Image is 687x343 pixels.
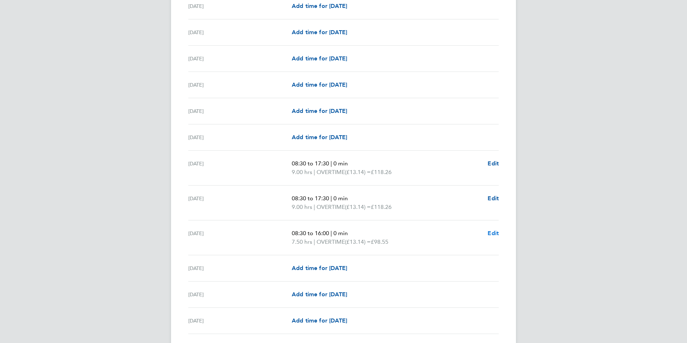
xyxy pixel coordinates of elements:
span: OVERTIME [317,238,345,246]
span: Edit [488,195,499,202]
div: [DATE] [188,264,292,273]
span: | [314,238,315,245]
span: (£13.14) = [345,238,371,245]
span: | [331,230,332,237]
span: 0 min [333,230,348,237]
div: [DATE] [188,28,292,37]
a: Edit [488,194,499,203]
div: [DATE] [188,159,292,177]
span: Add time for [DATE] [292,291,347,298]
span: Add time for [DATE] [292,29,347,36]
a: Add time for [DATE] [292,54,347,63]
div: [DATE] [188,194,292,211]
span: (£13.14) = [345,169,371,175]
span: Edit [488,160,499,167]
span: £118.26 [371,169,392,175]
a: Add time for [DATE] [292,28,347,37]
span: Add time for [DATE] [292,265,347,271]
span: Add time for [DATE] [292,134,347,141]
span: 9.00 hrs [292,169,312,175]
div: [DATE] [188,2,292,10]
span: £118.26 [371,203,392,210]
span: OVERTIME [317,203,345,211]
div: [DATE] [188,229,292,246]
span: £98.55 [371,238,388,245]
span: Add time for [DATE] [292,81,347,88]
div: [DATE] [188,316,292,325]
span: Add time for [DATE] [292,317,347,324]
span: 08:30 to 17:30 [292,160,329,167]
a: Edit [488,159,499,168]
span: 9.00 hrs [292,203,312,210]
span: | [331,195,332,202]
span: Edit [488,230,499,237]
span: 0 min [333,195,348,202]
span: 7.50 hrs [292,238,312,245]
a: Edit [488,229,499,238]
span: | [314,169,315,175]
span: Add time for [DATE] [292,3,347,9]
span: 08:30 to 16:00 [292,230,329,237]
span: | [331,160,332,167]
a: Add time for [DATE] [292,107,347,115]
span: Add time for [DATE] [292,108,347,114]
span: | [314,203,315,210]
div: [DATE] [188,81,292,89]
a: Add time for [DATE] [292,133,347,142]
span: Add time for [DATE] [292,55,347,62]
a: Add time for [DATE] [292,316,347,325]
a: Add time for [DATE] [292,290,347,299]
div: [DATE] [188,290,292,299]
a: Add time for [DATE] [292,81,347,89]
span: 0 min [333,160,348,167]
span: (£13.14) = [345,203,371,210]
span: OVERTIME [317,168,345,177]
div: [DATE] [188,54,292,63]
div: [DATE] [188,107,292,115]
span: 08:30 to 17:30 [292,195,329,202]
a: Add time for [DATE] [292,264,347,273]
div: [DATE] [188,133,292,142]
a: Add time for [DATE] [292,2,347,10]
